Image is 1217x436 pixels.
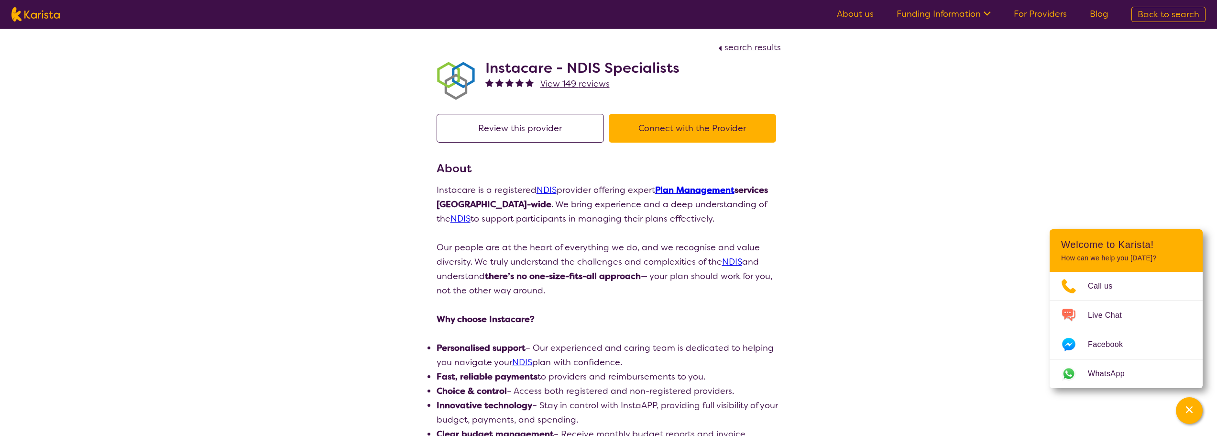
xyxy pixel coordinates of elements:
[1050,272,1203,388] ul: Choose channel
[512,357,532,368] a: NDIS
[505,78,514,87] img: fullstar
[437,385,507,397] strong: Choice & control
[655,184,735,196] a: Plan Management
[897,8,991,20] a: Funding Information
[1088,308,1133,323] span: Live Chat
[485,59,680,77] h2: Instacare - NDIS Specialists
[1061,239,1191,250] h2: Welcome to Karista!
[1176,397,1203,424] button: Channel Menu
[1088,367,1136,381] span: WhatsApp
[437,398,781,427] li: – Stay in control with InstaAPP, providing full visibility of your budget, payments, and spending.
[437,62,475,100] img: obkhna0zu27zdd4ubuus.png
[437,160,781,177] h3: About
[1014,8,1067,20] a: For Providers
[1131,7,1206,22] a: Back to search
[437,313,535,325] strong: Why choose Instacare?
[437,369,781,384] li: to providers and reimbursements to you.
[609,114,776,143] button: Connect with the Provider
[437,240,781,298] p: Our people are at the heart of everything we do, and we recognise and value diversity. We truly u...
[716,42,781,53] a: search results
[437,384,781,398] li: – Access both registered and non-registered providers.
[437,114,604,143] button: Review this provider
[485,270,641,282] strong: there’s no one-size-fits-all approach
[485,78,493,87] img: fullstar
[837,8,874,20] a: About us
[437,342,526,354] strong: Personalised support
[1090,8,1108,20] a: Blog
[515,78,524,87] img: fullstar
[437,341,781,369] li: – Our experienced and caring team is dedicated to helping you navigate your plan with confidence.
[537,184,557,196] a: NDIS
[1088,279,1124,293] span: Call us
[437,371,537,382] strong: Fast, reliable payments
[722,256,742,268] a: NDIS
[540,78,610,89] span: View 149 reviews
[1050,229,1203,388] div: Channel Menu
[11,7,60,22] img: Karista logo
[437,183,781,226] p: Instacare is a registered provider offering expert . We bring experience and a deep understanding...
[495,78,504,87] img: fullstar
[437,400,532,411] strong: Innovative technology
[1138,9,1199,20] span: Back to search
[437,123,609,134] a: Review this provider
[1088,337,1134,352] span: Facebook
[526,78,534,87] img: fullstar
[540,77,610,91] a: View 149 reviews
[724,42,781,53] span: search results
[609,123,781,134] a: Connect with the Provider
[1061,254,1191,262] p: How can we help you [DATE]?
[450,213,471,224] a: NDIS
[1050,359,1203,388] a: Web link opens in a new tab.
